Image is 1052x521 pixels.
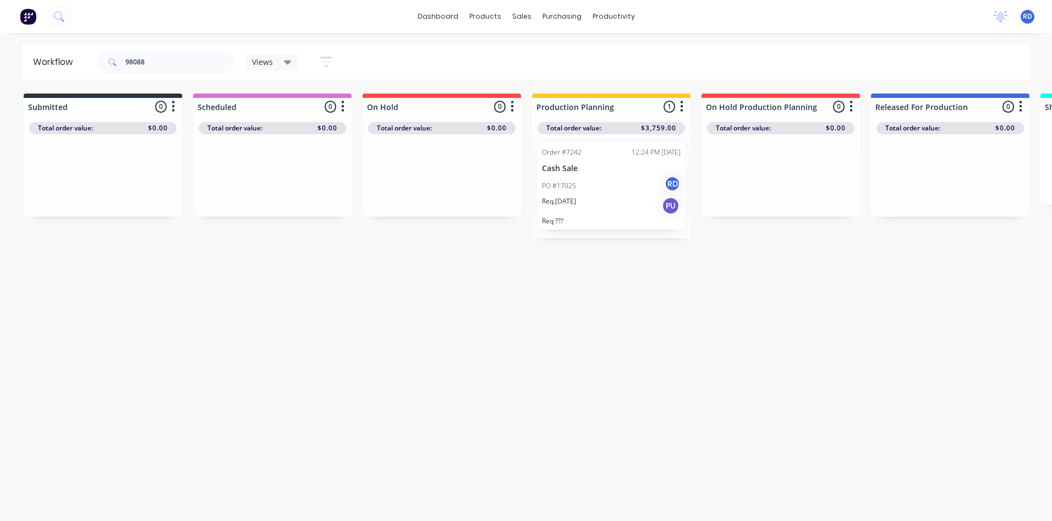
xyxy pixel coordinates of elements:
span: Total order value: [546,123,601,133]
input: Search for orders... [125,51,234,73]
span: Total order value: [207,123,262,133]
span: $3,759.00 [641,123,676,133]
span: Total order value: [885,123,940,133]
p: Req ??? [542,217,681,225]
p: Cash Sale [542,164,681,173]
div: products [464,8,507,25]
span: $0.00 [995,123,1015,133]
div: PU [662,197,680,215]
img: Factory [20,8,36,25]
div: RD [664,176,681,192]
span: Total order value: [377,123,432,133]
span: $0.00 [826,123,846,133]
span: $0.00 [487,123,507,133]
span: RD [1023,12,1032,21]
div: productivity [587,8,640,25]
span: Views [252,56,273,68]
div: sales [507,8,537,25]
a: dashboard [412,8,464,25]
div: Workflow [33,56,78,69]
span: Total order value: [716,123,771,133]
span: Total order value: [38,123,93,133]
div: Order #724212:24 PM [DATE]Cash SalePO #17025RDReq.[DATE]PUReq ??? [538,143,685,229]
div: purchasing [537,8,587,25]
p: PO #17025 [542,181,576,191]
div: 12:24 PM [DATE] [632,147,681,157]
span: $0.00 [317,123,337,133]
span: $0.00 [148,123,168,133]
p: Req. [DATE] [542,196,576,206]
div: Order #7242 [542,147,582,157]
